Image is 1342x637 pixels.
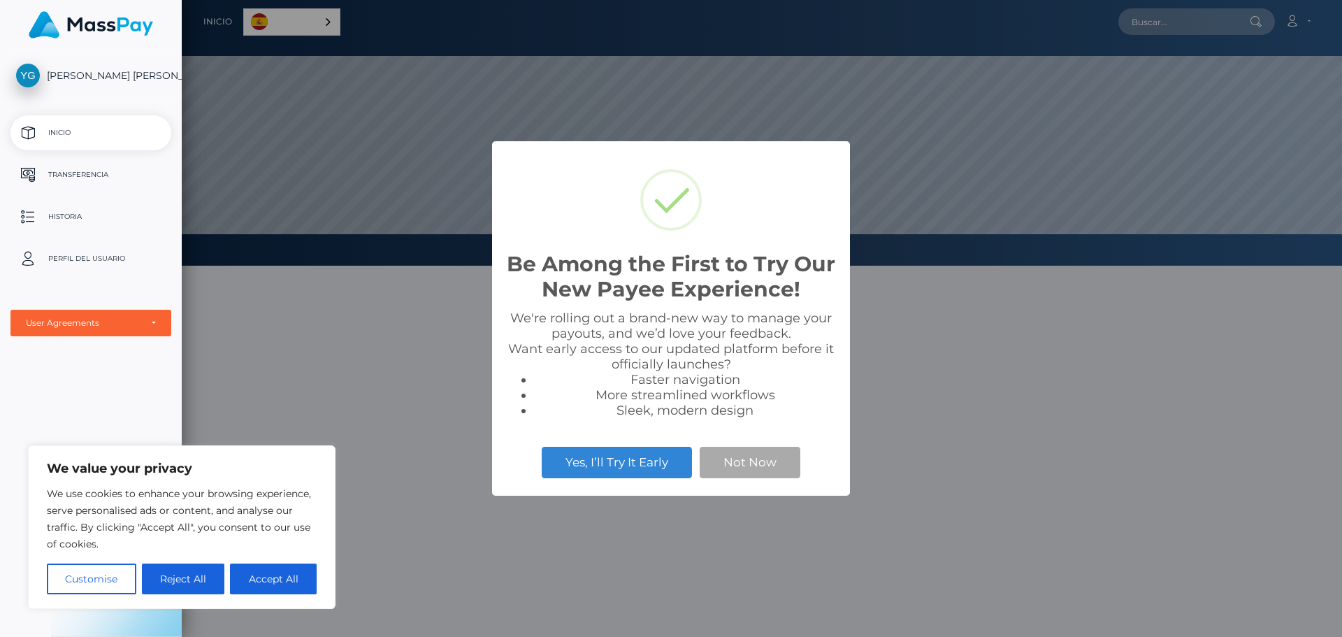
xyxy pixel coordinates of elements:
button: Accept All [230,564,317,594]
button: Not Now [700,447,800,478]
button: Customise [47,564,136,594]
h2: Be Among the First to Try Our New Payee Experience! [506,252,836,302]
li: Sleek, modern design [534,403,836,418]
button: User Agreements [10,310,171,336]
span: [PERSON_NAME] [PERSON_NAME] [10,69,171,82]
p: Historia [16,206,166,227]
img: MassPay [29,11,153,38]
p: Perfil del usuario [16,248,166,269]
p: Inicio [16,122,166,143]
div: We're rolling out a brand-new way to manage your payouts, and we’d love your feedback. Want early... [506,310,836,418]
p: We use cookies to enhance your browsing experience, serve personalised ads or content, and analys... [47,485,317,552]
div: User Agreements [26,317,140,329]
button: Yes, I’ll Try It Early [542,447,692,478]
p: We value your privacy [47,460,317,477]
button: Reject All [142,564,225,594]
li: More streamlined workflows [534,387,836,403]
p: Transferencia [16,164,166,185]
div: We value your privacy [28,445,335,609]
li: Faster navigation [534,372,836,387]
